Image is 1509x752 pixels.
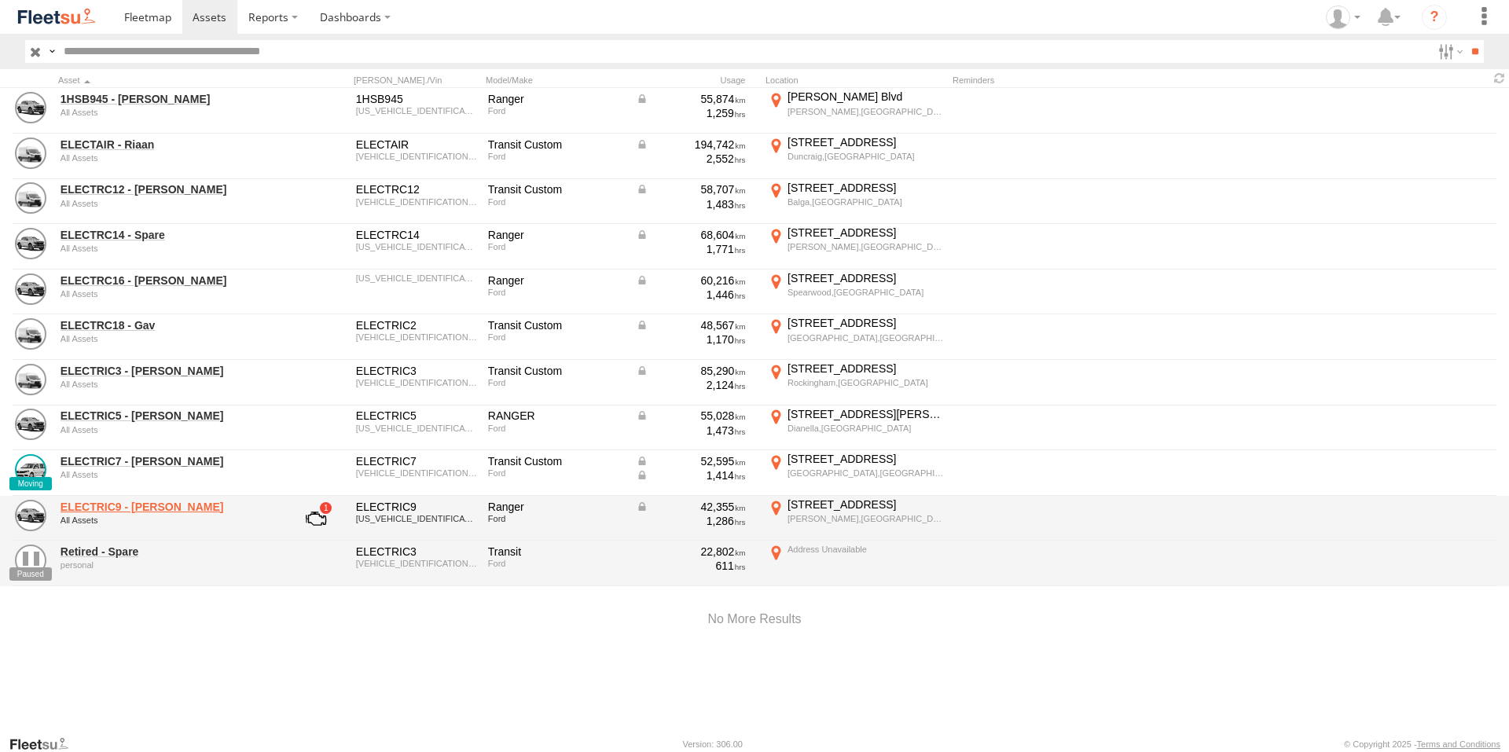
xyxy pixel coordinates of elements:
div: Ford [488,242,625,251]
div: Version: 306.00 [683,739,743,749]
div: Transit Custom [488,182,625,196]
div: 1HSB945 [356,92,477,106]
div: [STREET_ADDRESS] [788,271,944,285]
div: ELECTRC12 [356,182,477,196]
div: Transit Custom [488,138,625,152]
div: [PERSON_NAME] Blvd [788,90,944,104]
div: Data from Vehicle CANbus [636,228,746,242]
a: ELECTRIC3 - [PERSON_NAME] [61,364,276,378]
div: undefined [61,560,276,570]
div: undefined [61,380,276,389]
div: Spearwood,[GEOGRAPHIC_DATA] [788,287,944,298]
a: Terms and Conditions [1417,739,1500,749]
div: 1,473 [636,424,746,438]
div: [PERSON_NAME],[GEOGRAPHIC_DATA] [788,513,944,524]
div: [STREET_ADDRESS] [788,361,944,376]
div: Ford [488,424,625,433]
a: View Asset Details [15,364,46,395]
div: Data from Vehicle CANbus [636,364,746,378]
div: undefined [61,515,276,525]
div: Ford [488,332,625,342]
a: ELECTRC12 - [PERSON_NAME] [61,182,276,196]
div: ELECTRIC5 [356,409,477,423]
div: Ranger [488,92,625,106]
div: 1,771 [636,242,746,256]
div: undefined [61,334,276,343]
a: View Asset Details [15,138,46,169]
div: Data from Vehicle CANbus [636,318,746,332]
div: Transit Custom [488,364,625,378]
div: Ranger [488,273,625,288]
div: Data from Vehicle CANbus [636,273,746,288]
div: Ford [488,152,625,161]
a: ELECTRIC9 - [PERSON_NAME] [61,500,276,514]
div: ELECTRC14 [356,228,477,242]
div: ELECTRIC7 [356,454,477,468]
div: © Copyright 2025 - [1344,739,1500,749]
a: View Asset with Fault/s [287,500,345,537]
a: ELECTRC14 - Spare [61,228,276,242]
a: View Asset Details [15,545,46,576]
a: View Asset Details [15,409,46,440]
div: Ranger [488,500,625,514]
label: Click to View Current Location [766,542,946,585]
div: 1,286 [636,514,746,528]
div: Data from Vehicle CANbus [636,454,746,468]
a: ELECTRIC5 - [PERSON_NAME] [61,409,276,423]
div: Ford [488,559,625,568]
div: 2,552 [636,152,746,166]
div: [GEOGRAPHIC_DATA],[GEOGRAPHIC_DATA] [788,332,944,343]
div: Ford [488,514,625,523]
div: [STREET_ADDRESS] [788,181,944,195]
div: [STREET_ADDRESS] [788,226,944,240]
div: [STREET_ADDRESS][PERSON_NAME] [788,407,944,421]
div: [PERSON_NAME],[GEOGRAPHIC_DATA] [788,241,944,252]
div: ELECTRIC2 [356,318,477,332]
a: View Asset Details [15,500,46,531]
div: Reminders [953,75,1204,86]
i: ? [1422,5,1447,30]
div: undefined [61,108,276,117]
div: Ford [488,288,625,297]
div: Rockingham,[GEOGRAPHIC_DATA] [788,377,944,388]
img: fleetsu-logo-horizontal.svg [16,6,97,28]
div: WF0YXXTTGYLS21315 [356,559,477,568]
div: [PERSON_NAME],[GEOGRAPHIC_DATA] [788,106,944,117]
label: Search Query [46,40,58,63]
div: undefined [61,289,276,299]
span: Refresh [1490,71,1509,86]
div: 1,259 [636,106,746,120]
a: ELECTRIC7 - [PERSON_NAME] [61,454,276,468]
div: Ford [488,197,625,207]
div: Click to Sort [58,75,278,86]
div: Transit [488,545,625,559]
div: WF0YXXTTGYLS21315 [356,197,477,207]
label: Click to View Current Location [766,226,946,268]
a: ELECTRC18 - Gav [61,318,276,332]
div: Data from Vehicle CANbus [636,138,746,152]
a: View Asset Details [15,228,46,259]
div: WF0YXXTTGYKU87957 [356,468,477,478]
div: [STREET_ADDRESS] [788,452,944,466]
div: [STREET_ADDRESS] [788,316,944,330]
div: undefined [61,244,276,253]
a: 1HSB945 - [PERSON_NAME] [61,92,276,106]
div: 2,124 [636,378,746,392]
div: [STREET_ADDRESS] [788,497,944,512]
div: undefined [61,199,276,208]
label: Search Filter Options [1432,40,1466,63]
div: Data from Vehicle CANbus [636,500,746,514]
div: MNAUMAF50HW805362 [356,106,477,116]
a: View Asset Details [15,182,46,214]
div: [PERSON_NAME]./Vin [354,75,479,86]
div: undefined [61,425,276,435]
div: ELECTRIC9 [356,500,477,514]
div: undefined [61,470,276,479]
div: MNAUMAF50FW475764 [356,514,477,523]
label: Click to View Current Location [766,135,946,178]
a: Visit our Website [9,736,81,752]
div: ELECTAIR [356,138,477,152]
div: Wayne Betts [1320,6,1366,29]
div: Location [766,75,946,86]
div: MNAUMAF50FW514751 [356,424,477,433]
